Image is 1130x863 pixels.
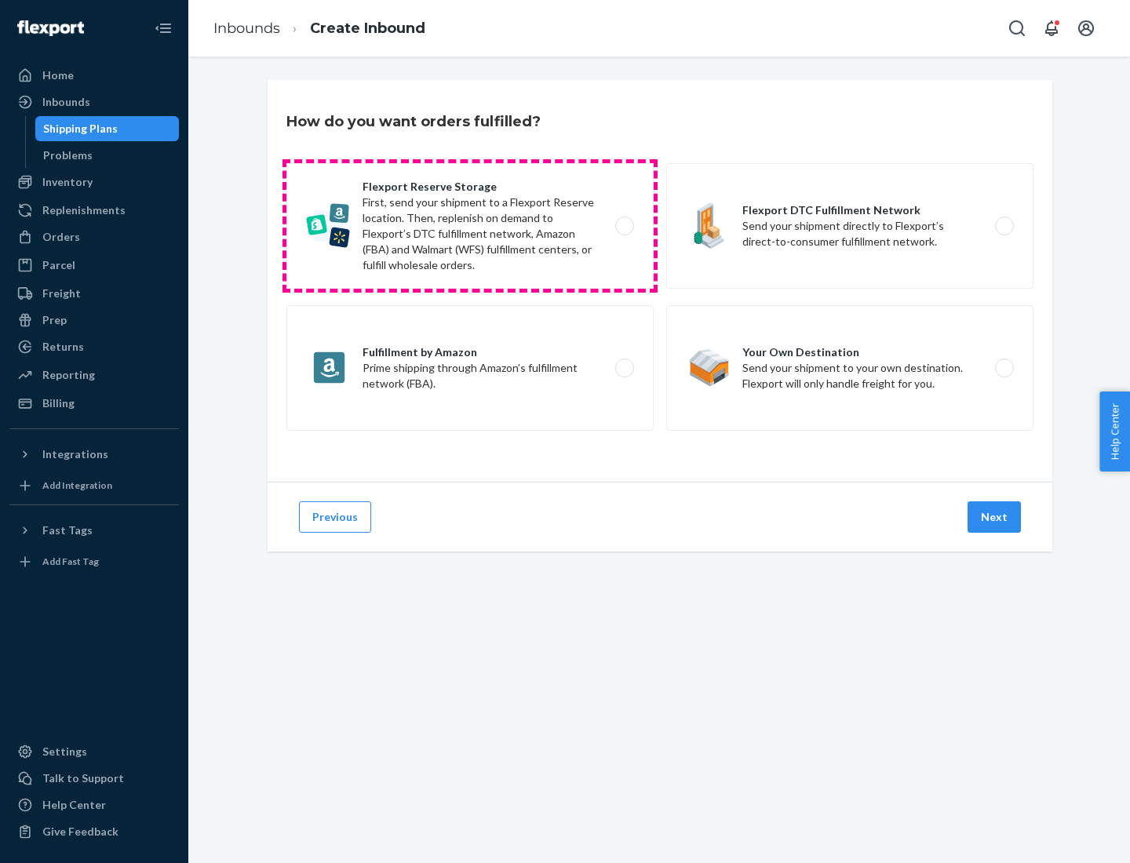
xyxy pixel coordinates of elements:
button: Next [968,501,1021,533]
a: Parcel [9,253,179,278]
button: Open notifications [1036,13,1067,44]
button: Integrations [9,442,179,467]
a: Returns [9,334,179,359]
a: Billing [9,391,179,416]
div: Add Fast Tag [42,555,99,568]
div: Replenishments [42,202,126,218]
button: Open account menu [1070,13,1102,44]
a: Help Center [9,792,179,817]
a: Shipping Plans [35,116,180,141]
div: Give Feedback [42,824,118,839]
a: Add Fast Tag [9,549,179,574]
div: Billing [42,395,75,411]
div: Reporting [42,367,95,383]
div: Returns [42,339,84,355]
a: Settings [9,739,179,764]
div: Freight [42,286,81,301]
a: Create Inbound [310,20,425,37]
a: Inbounds [9,89,179,115]
a: Prep [9,308,179,333]
button: Give Feedback [9,819,179,844]
h3: How do you want orders fulfilled? [286,111,541,132]
img: Flexport logo [17,20,84,36]
a: Inbounds [213,20,280,37]
div: Inbounds [42,94,90,110]
a: Talk to Support [9,766,179,791]
div: Fast Tags [42,523,93,538]
a: Freight [9,281,179,306]
div: Home [42,67,74,83]
button: Previous [299,501,371,533]
a: Problems [35,143,180,168]
div: Prep [42,312,67,328]
div: Inventory [42,174,93,190]
div: Add Integration [42,479,112,492]
button: Open Search Box [1001,13,1033,44]
a: Reporting [9,362,179,388]
a: Orders [9,224,179,249]
a: Home [9,63,179,88]
button: Fast Tags [9,518,179,543]
button: Close Navigation [148,13,179,44]
div: Help Center [42,797,106,813]
div: Integrations [42,446,108,462]
div: Talk to Support [42,770,124,786]
div: Orders [42,229,80,245]
div: Problems [43,147,93,163]
a: Add Integration [9,473,179,498]
a: Replenishments [9,198,179,223]
ol: breadcrumbs [201,5,438,52]
div: Parcel [42,257,75,273]
a: Inventory [9,169,179,195]
div: Settings [42,744,87,759]
button: Help Center [1099,391,1130,472]
div: Shipping Plans [43,121,118,137]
